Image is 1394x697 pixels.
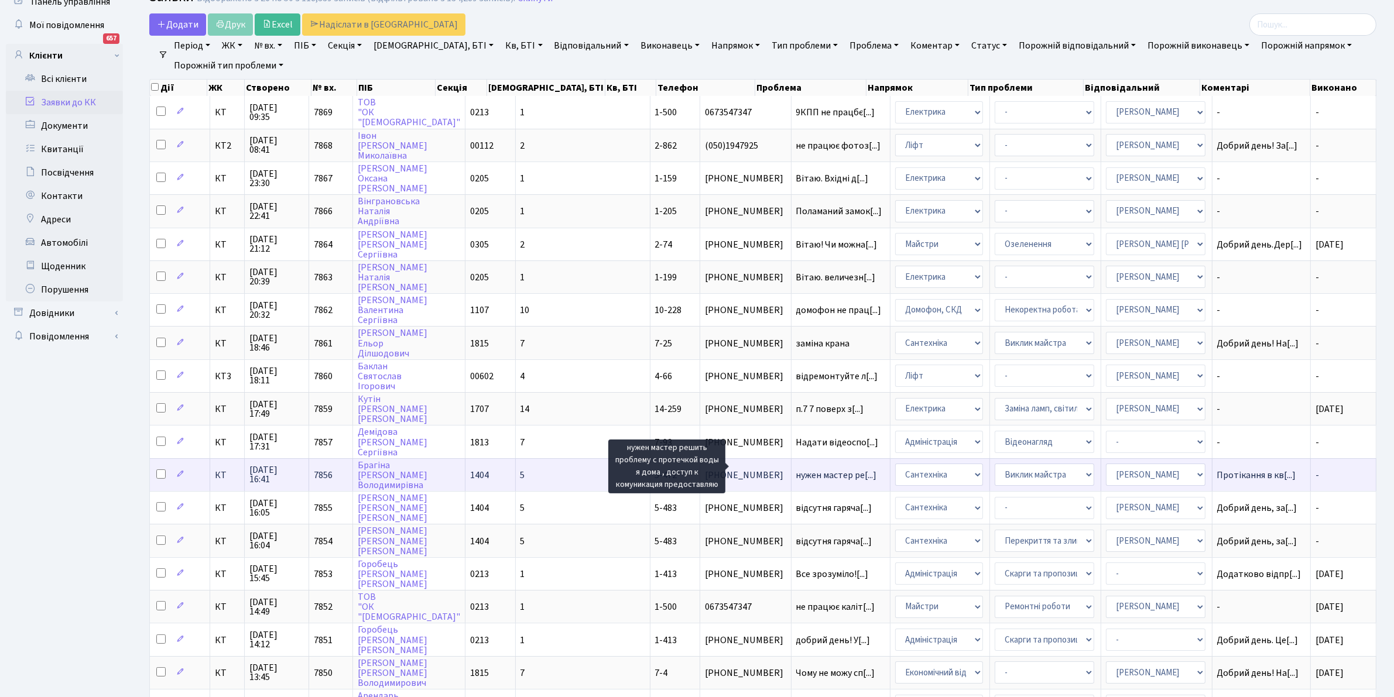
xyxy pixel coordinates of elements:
span: [DATE] 16:04 [249,531,304,550]
a: Брагіна[PERSON_NAME]Володимирівна [358,459,427,492]
span: [DATE] 15:45 [249,564,304,583]
th: Проблема [755,80,867,96]
span: [DATE] 20:39 [249,267,304,286]
span: 7862 [314,304,333,317]
a: Напрямок [707,36,765,56]
span: - [1316,106,1319,119]
span: - [1316,172,1319,185]
span: - [1316,370,1319,383]
span: 1813 [470,436,489,449]
span: домофон не прац[...] [796,304,882,317]
span: 7850 [314,667,333,679]
span: [DATE] 14:49 [249,598,304,616]
span: [PHONE_NUMBER] [705,569,786,579]
a: Довідники [6,301,123,325]
span: КТ [215,207,239,216]
span: 2 [520,238,525,251]
span: 7852 [314,600,333,613]
a: ТОВ"ОК"[DEMOGRAPHIC_DATA]" [358,590,460,623]
span: 0305 [470,238,489,251]
span: - [1316,271,1319,284]
span: [PHONE_NUMBER] [705,372,786,381]
a: [PERSON_NAME]ЕльорДілшодович [358,327,427,360]
th: № вх. [311,80,357,96]
span: 7859 [314,403,333,416]
span: 7855 [314,502,333,514]
th: Кв, БТІ [605,80,657,96]
span: 7869 [314,106,333,119]
span: 1 [520,271,525,284]
span: 2-862 [655,139,677,152]
span: 10 [520,304,530,317]
a: Відповідальний [550,36,633,56]
th: Виконано [1310,80,1376,96]
span: 1404 [470,535,489,548]
span: - [1316,436,1319,449]
th: Телефон [656,80,755,96]
span: [DATE] 16:05 [249,499,304,517]
th: ЖК [207,80,245,96]
a: Повідомлення [6,325,123,348]
span: [PHONE_NUMBER] [705,438,786,447]
span: КТ [215,503,239,513]
span: - [1316,139,1319,152]
span: 1707 [470,403,489,416]
span: Все зрозуміло![...] [796,568,869,581]
span: Вітаю. Вхідні д[...] [796,172,869,185]
th: Створено [245,80,312,96]
a: Горобець[PERSON_NAME][PERSON_NAME] [358,558,427,590]
span: 1 [520,205,525,218]
a: Статус [967,36,1012,56]
span: [PHONE_NUMBER] [705,305,786,315]
span: - [1316,502,1319,514]
span: КТ2 [215,141,239,150]
span: 1-500 [655,106,677,119]
span: Поламаний замок[...] [796,205,882,218]
th: Тип проблеми [968,80,1084,96]
a: Щоденник [6,255,123,278]
th: [DEMOGRAPHIC_DATA], БТІ [487,80,605,96]
span: нужен мастер ре[...] [796,469,877,482]
span: відсутня гаряча[...] [796,535,872,548]
span: 5-483 [655,535,677,548]
span: 1404 [470,502,489,514]
span: [DATE] 08:41 [249,136,304,154]
span: - [1316,469,1319,482]
span: [DATE] 16:41 [249,465,304,484]
span: Добрий день! На[...] [1217,667,1299,679]
div: 657 [103,33,119,44]
span: - [1217,207,1306,216]
span: [DATE] 22:41 [249,202,304,221]
span: Добрий день, за[...] [1217,535,1297,548]
span: 7-4 [655,667,668,679]
span: 7861 [314,337,333,350]
a: Заявки до КК [6,91,123,114]
span: 0673547347 [705,602,786,612]
span: [DATE] [1316,403,1344,416]
span: - [1217,372,1306,381]
span: 7868 [314,139,333,152]
span: - [1217,108,1306,117]
a: Коментар [906,36,964,56]
span: 1 [520,106,525,119]
span: 7860 [314,370,333,383]
a: [PERSON_NAME][PERSON_NAME][PERSON_NAME] [358,525,427,558]
a: Івон[PERSON_NAME]Миколаївна [358,129,427,162]
span: Добрий день! На[...] [1217,337,1299,350]
a: [PERSON_NAME]ВалентинаСергіївна [358,294,427,327]
span: [PHONE_NUMBER] [705,404,786,414]
span: 00602 [470,370,494,383]
span: КТ [215,273,239,282]
th: ПІБ [357,80,436,96]
span: КТ [215,636,239,645]
span: 14-259 [655,403,682,416]
span: КТ [215,108,239,117]
span: [DATE] 18:11 [249,366,304,385]
span: Протікання в кв[...] [1217,469,1296,482]
span: 0205 [470,172,489,185]
a: Всі клієнти [6,67,123,91]
span: 7 [520,337,525,350]
span: Чому не можу сп[...] [796,667,875,679]
span: КТ [215,404,239,414]
span: КТ [215,668,239,678]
